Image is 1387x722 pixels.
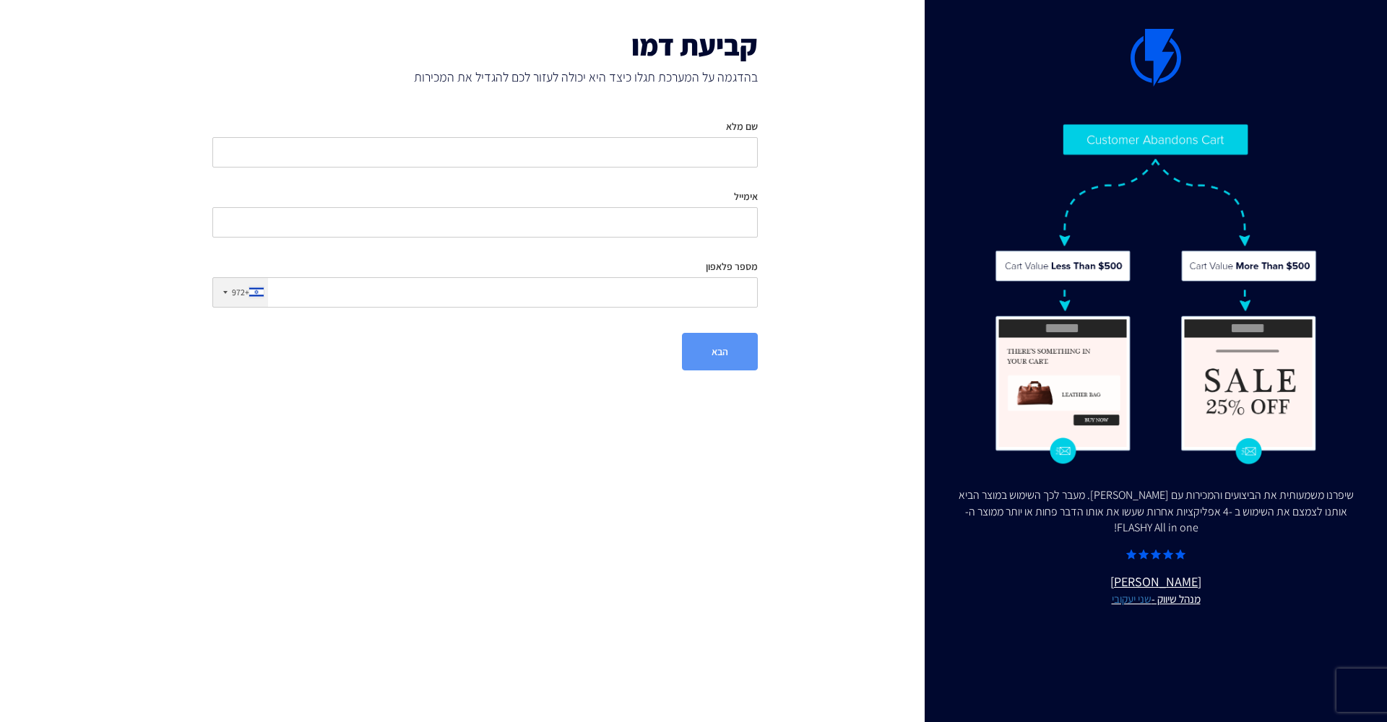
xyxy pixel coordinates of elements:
[726,119,758,134] label: שם מלא
[706,259,758,274] label: מספר פלאפון
[954,591,1358,607] small: מנהל שיווק -
[232,286,249,298] div: +972
[682,333,758,370] button: הבא
[954,487,1358,537] div: שיפרנו משמעותית את הביצועים והמכירות עם [PERSON_NAME]. מעבר לכך השימוש במוצר הביא אותנו לצמצם את ...
[1112,591,1151,606] a: שני יעקובי
[994,123,1318,465] img: Flashy
[734,189,758,204] label: אימייל
[212,29,758,61] h1: קביעת דמו
[212,68,758,87] span: בהדגמה על המערכת תגלו כיצד היא יכולה לעזור לכם להגדיל את המכירות
[954,573,1358,607] u: [PERSON_NAME]
[213,278,268,307] div: Israel (‫ישראל‬‎): +972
